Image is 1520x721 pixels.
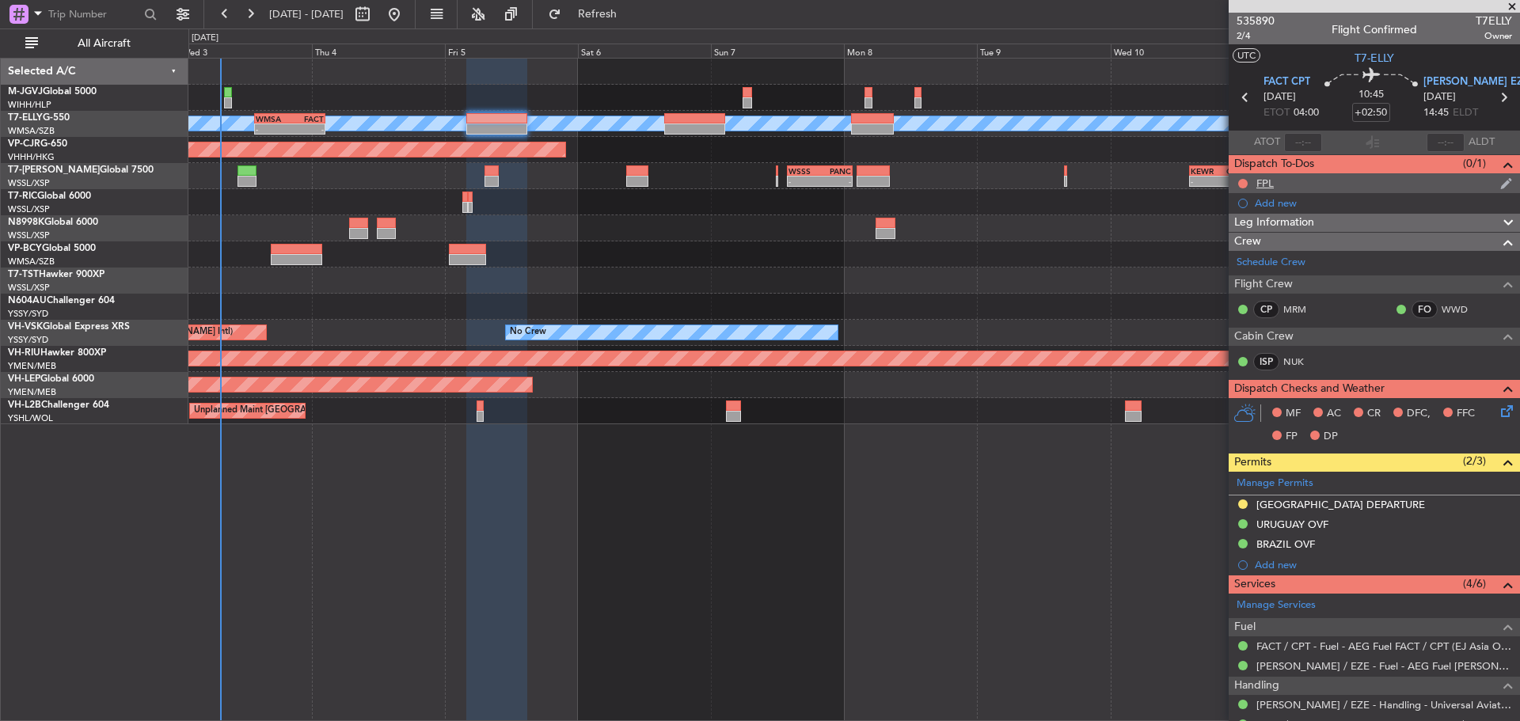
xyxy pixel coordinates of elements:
span: Crew [1234,233,1261,251]
input: --:-- [1284,133,1322,152]
span: Services [1234,575,1275,594]
div: Unplanned Maint [GEOGRAPHIC_DATA] ([GEOGRAPHIC_DATA]) [194,399,454,423]
button: All Aircraft [17,31,172,56]
span: T7-ELLY [8,113,43,123]
span: VP-CJR [8,139,40,149]
div: Add new [1255,558,1512,571]
span: FP [1286,429,1298,445]
span: N8998K [8,218,44,227]
button: UTC [1233,48,1260,63]
span: (0/1) [1463,155,1486,172]
span: DFC, [1407,406,1431,422]
a: VP-BCYGlobal 5000 [8,244,96,253]
a: FACT / CPT - Fuel - AEG Fuel FACT / CPT (EJ Asia Only) [1256,639,1512,653]
a: WMSA/SZB [8,256,55,268]
div: - [788,176,820,186]
a: Manage Services [1237,598,1316,613]
span: VP-BCY [8,244,42,253]
span: 14:45 [1423,105,1449,121]
a: T7-RICGlobal 6000 [8,192,91,201]
span: T7-ELLY [1355,50,1394,66]
div: - [1191,176,1222,186]
div: [DATE] [192,32,218,45]
div: BRAZIL OVF [1256,537,1315,551]
div: FACT [290,114,324,123]
a: VH-VSKGlobal Express XRS [8,322,130,332]
a: YMEN/MEB [8,386,56,398]
div: Add new [1255,196,1512,210]
div: PANC [820,166,852,176]
span: (4/6) [1463,575,1486,592]
span: Leg Information [1234,214,1314,232]
span: All Aircraft [41,38,167,49]
div: Sun 7 [711,44,844,58]
a: VH-RIUHawker 800XP [8,348,106,358]
div: ISP [1253,353,1279,370]
div: URUGUAY OVF [1256,518,1328,531]
a: [PERSON_NAME] / EZE - Handling - Universal Aviation [PERSON_NAME] / EZE [1256,698,1512,712]
span: AC [1327,406,1341,422]
span: ETOT [1263,105,1290,121]
a: WWD [1442,302,1477,317]
span: DP [1324,429,1338,445]
div: Mon 8 [844,44,977,58]
span: ELDT [1453,105,1478,121]
div: Flight Confirmed [1332,21,1417,38]
span: VH-RIU [8,348,40,358]
span: MF [1286,406,1301,422]
span: 10:45 [1358,87,1384,103]
span: 2/4 [1237,29,1275,43]
div: - [290,124,324,134]
div: Sat 6 [578,44,711,58]
div: CP [1253,301,1279,318]
span: T7-TST [8,270,39,279]
div: Tue 9 [977,44,1110,58]
span: T7-[PERSON_NAME] [8,165,100,175]
a: YSHL/WOL [8,412,53,424]
div: KEWR [1191,166,1222,176]
div: OMDW [1222,166,1254,176]
span: [DATE] - [DATE] [269,7,344,21]
span: VH-L2B [8,400,41,410]
span: Cabin Crew [1234,328,1294,346]
span: CR [1367,406,1381,422]
span: Handling [1234,677,1279,695]
span: Owner [1476,29,1512,43]
button: Refresh [541,2,636,27]
a: VP-CJRG-650 [8,139,67,149]
a: YMEN/MEB [8,360,56,372]
span: Flight Crew [1234,275,1293,294]
span: N604AU [8,296,47,305]
a: WSSL/XSP [8,177,50,189]
div: Wed 10 [1111,44,1244,58]
span: T7ELLY [1476,13,1512,29]
span: VH-LEP [8,374,40,384]
a: [PERSON_NAME] / EZE - Fuel - AEG Fuel [PERSON_NAME] / EZE (EJ Asia Only) [1256,659,1512,673]
a: WIHH/HLP [8,99,51,111]
div: - [256,124,290,134]
a: T7-[PERSON_NAME]Global 7500 [8,165,154,175]
span: 04:00 [1294,105,1319,121]
span: M-JGVJ [8,87,43,97]
a: YSSY/SYD [8,334,48,346]
a: WSSL/XSP [8,203,50,215]
span: FACT CPT [1263,74,1310,90]
a: MRM [1283,302,1319,317]
a: Manage Permits [1237,476,1313,491]
a: T7-TSTHawker 900XP [8,270,104,279]
a: M-JGVJGlobal 5000 [8,87,97,97]
span: Dispatch Checks and Weather [1234,380,1385,398]
a: WMSA/SZB [8,125,55,137]
a: N8998KGlobal 6000 [8,218,98,227]
div: [GEOGRAPHIC_DATA] DEPARTURE [1256,498,1425,511]
div: WSSS [788,166,820,176]
a: VH-L2BChallenger 604 [8,400,109,410]
div: WMSA [256,114,290,123]
a: N604AUChallenger 604 [8,296,115,305]
div: No Crew [510,321,546,344]
div: Thu 4 [312,44,445,58]
img: edit [1500,176,1512,191]
span: VH-VSK [8,322,43,332]
a: NUK [1283,355,1319,369]
a: VH-LEPGlobal 6000 [8,374,94,384]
